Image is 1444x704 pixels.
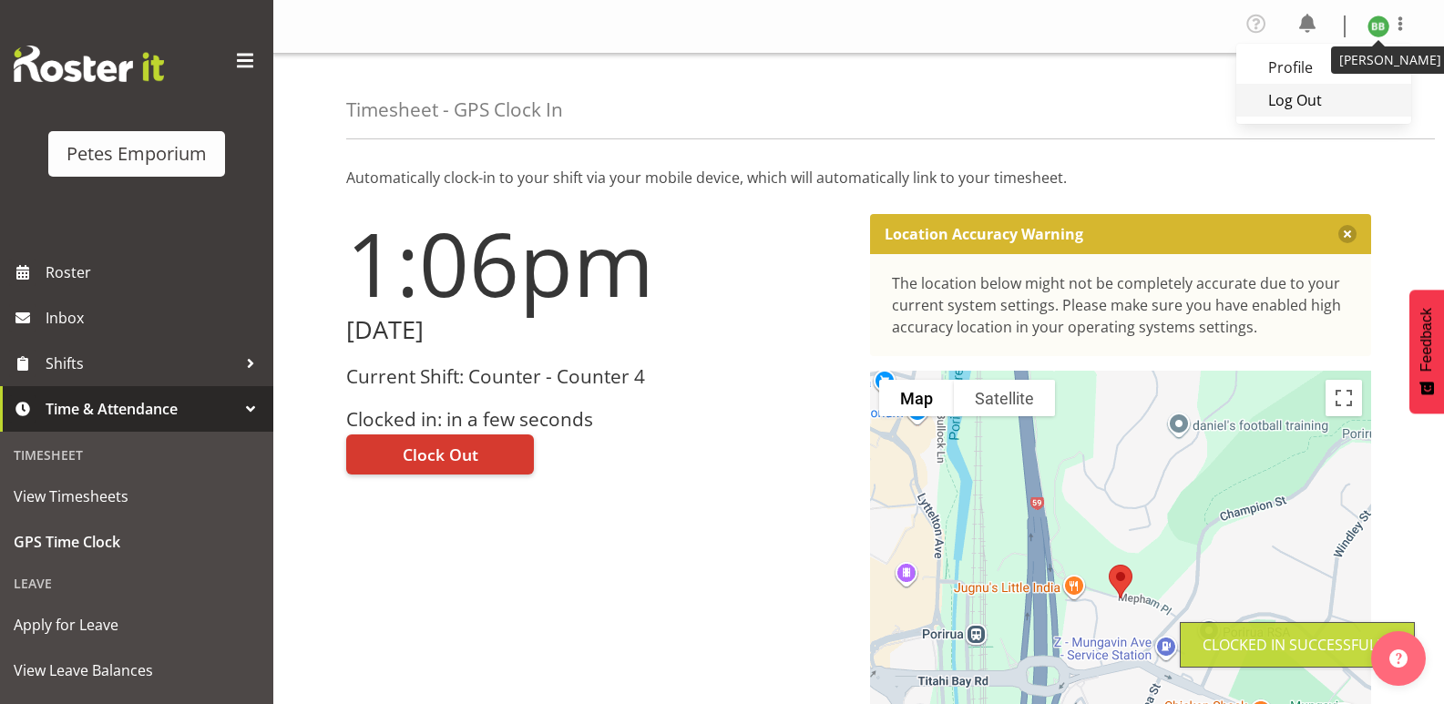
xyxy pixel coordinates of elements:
[346,434,534,474] button: Clock Out
[346,167,1371,189] p: Automatically clock-in to your shift via your mobile device, which will automatically link to you...
[885,225,1083,243] p: Location Accuracy Warning
[1338,225,1357,243] button: Close message
[954,380,1055,416] button: Show satellite imagery
[5,519,269,565] a: GPS Time Clock
[403,443,478,466] span: Clock Out
[1203,634,1392,656] div: Clocked in Successfully
[5,565,269,602] div: Leave
[14,483,260,510] span: View Timesheets
[46,259,264,286] span: Roster
[1367,15,1389,37] img: beena-bist9974.jpg
[46,304,264,332] span: Inbox
[346,316,848,344] h2: [DATE]
[5,474,269,519] a: View Timesheets
[1236,51,1411,84] a: Profile
[1236,84,1411,117] a: Log Out
[14,46,164,82] img: Rosterit website logo
[46,350,237,377] span: Shifts
[1409,290,1444,413] button: Feedback - Show survey
[1389,649,1408,668] img: help-xxl-2.png
[1326,380,1362,416] button: Toggle fullscreen view
[14,611,260,638] span: Apply for Leave
[346,99,563,120] h4: Timesheet - GPS Clock In
[346,214,848,312] h1: 1:06pm
[1418,308,1435,372] span: Feedback
[67,140,207,168] div: Petes Emporium
[346,366,848,387] h3: Current Shift: Counter - Counter 4
[46,395,237,423] span: Time & Attendance
[5,602,269,648] a: Apply for Leave
[879,380,954,416] button: Show street map
[892,272,1350,338] div: The location below might not be completely accurate due to your current system settings. Please m...
[5,436,269,474] div: Timesheet
[14,528,260,556] span: GPS Time Clock
[5,648,269,693] a: View Leave Balances
[346,409,848,430] h3: Clocked in: in a few seconds
[14,657,260,684] span: View Leave Balances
